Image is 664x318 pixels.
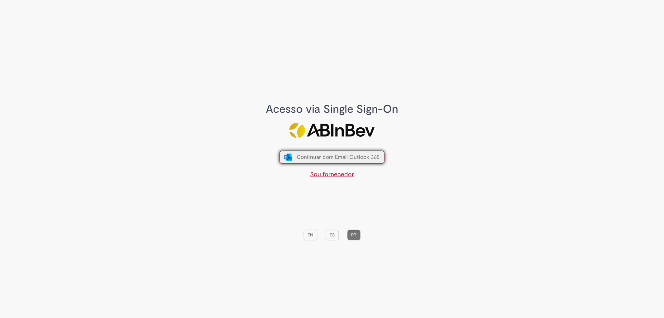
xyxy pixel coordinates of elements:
[310,170,354,178] a: Sou fornecedor
[304,230,317,240] button: EN
[347,230,360,240] button: PT
[290,123,375,138] img: Logo ABInBev
[326,230,339,240] button: ES
[246,103,418,115] h1: Acesso via Single Sign-On
[280,151,384,164] button: ícone Azure/Microsoft 360 Continuar com Email Outlook 365
[284,154,293,161] img: ícone Azure/Microsoft 360
[297,154,379,160] span: Continuar com Email Outlook 365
